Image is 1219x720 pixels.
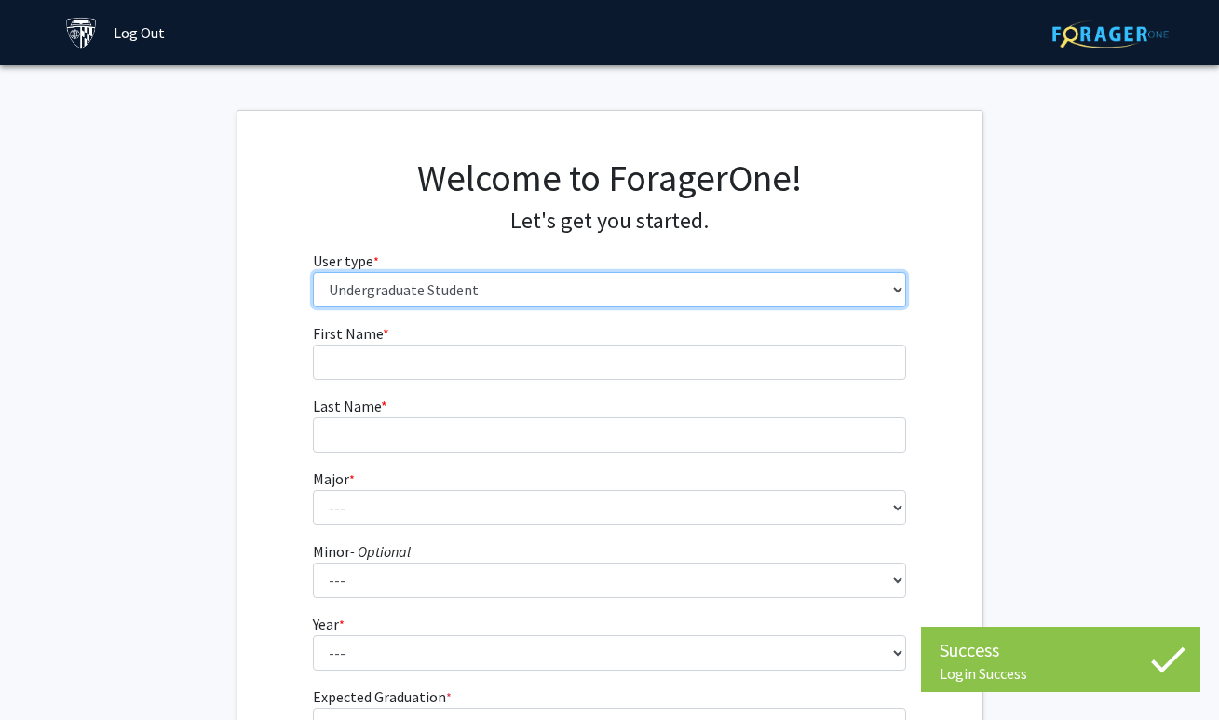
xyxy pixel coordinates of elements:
[313,468,355,490] label: Major
[313,156,906,200] h1: Welcome to ForagerOne!
[313,324,383,343] span: First Name
[313,250,379,272] label: User type
[313,540,411,563] label: Minor
[350,542,411,561] i: - Optional
[940,636,1182,664] div: Success
[65,17,98,49] img: Johns Hopkins University Logo
[14,636,79,706] iframe: Chat
[313,686,452,708] label: Expected Graduation
[313,208,906,235] h4: Let's get you started.
[313,613,345,635] label: Year
[313,397,381,415] span: Last Name
[1052,20,1169,48] img: ForagerOne Logo
[940,664,1182,683] div: Login Success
